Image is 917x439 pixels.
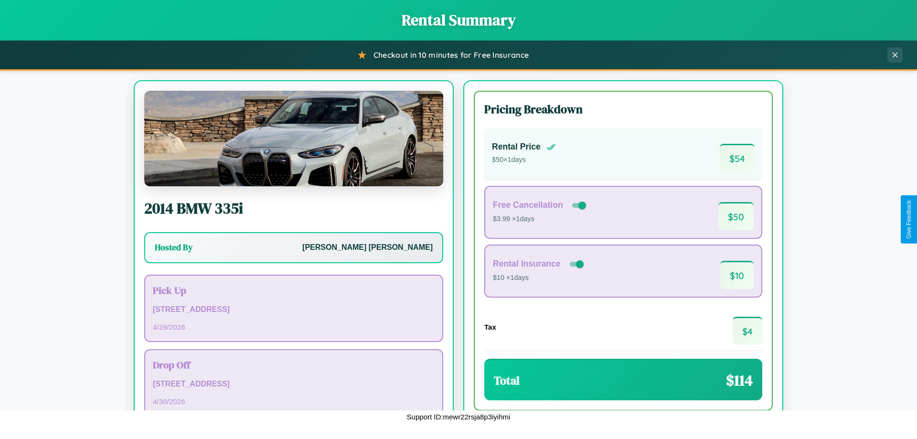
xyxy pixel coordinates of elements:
[493,259,561,269] h4: Rental Insurance
[493,213,588,225] p: $3.99 × 1 days
[484,323,496,331] h4: Tax
[144,198,443,219] h2: 2014 BMW 335i
[153,358,435,372] h3: Drop Off
[494,373,520,388] h3: Total
[10,10,907,31] h1: Rental Summary
[492,154,556,166] p: $ 50 × 1 days
[493,272,586,284] p: $10 × 1 days
[153,321,435,333] p: 4 / 29 / 2026
[720,144,755,172] span: $ 54
[302,241,433,255] p: [PERSON_NAME] [PERSON_NAME]
[153,283,435,297] h3: Pick Up
[373,50,529,60] span: Checkout in 10 minutes for Free Insurance
[153,377,435,391] p: [STREET_ADDRESS]
[153,395,435,408] p: 4 / 30 / 2026
[718,202,754,230] span: $ 50
[144,91,443,186] img: BMW 335i
[720,261,754,289] span: $ 10
[155,242,192,253] h3: Hosted By
[733,317,762,345] span: $ 4
[153,303,435,317] p: [STREET_ADDRESS]
[484,101,762,117] h3: Pricing Breakdown
[726,370,753,391] span: $ 114
[492,142,541,152] h4: Rental Price
[493,200,563,210] h4: Free Cancellation
[906,200,912,239] div: Give Feedback
[407,410,511,423] p: Support ID: mewr22rsja8p3iyihmi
